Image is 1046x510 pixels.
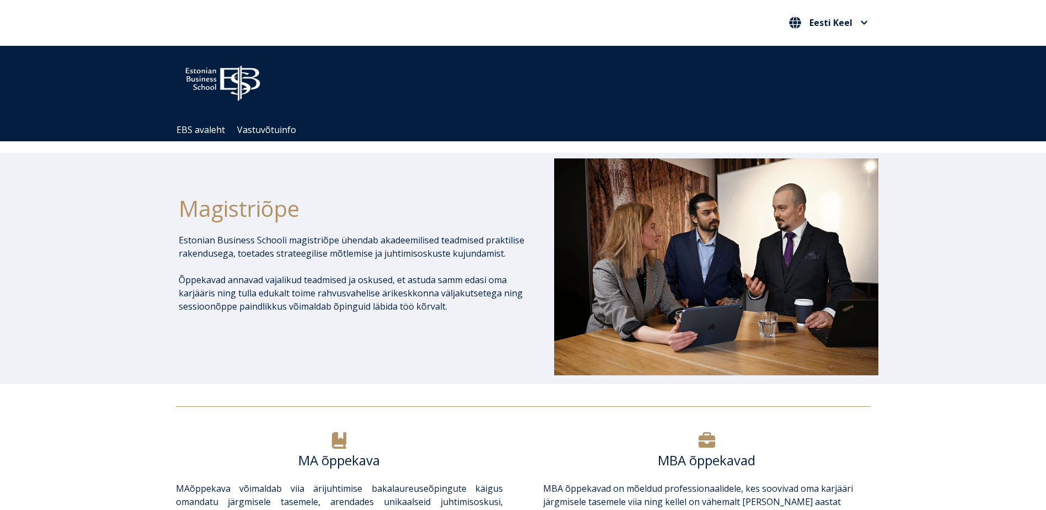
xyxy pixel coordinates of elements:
[179,273,525,313] p: Õppekavad annavad vajalikud teadmised ja oskused, et astuda samm edasi oma karjääris ning tulla e...
[554,158,878,375] img: DSC_1073
[543,452,870,469] h6: MBA õppekavad
[786,14,871,32] nav: Vali oma keel
[176,452,503,469] h6: MA õppekava
[170,119,887,141] div: Navigation Menu
[176,482,190,495] a: MA
[543,482,563,495] a: MBA
[482,76,618,88] span: Community for Growth and Resp
[809,18,852,27] span: Eesti Keel
[237,124,296,136] a: Vastuvõtuinfo
[786,14,871,31] button: Eesti Keel
[176,124,225,136] a: EBS avaleht
[179,233,525,260] p: Estonian Business Schooli magistriõpe ühendab akadeemilised teadmised praktilise rakendusega, toe...
[179,195,525,222] h1: Magistriõpe
[176,57,270,104] img: ebs_logo2016_white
